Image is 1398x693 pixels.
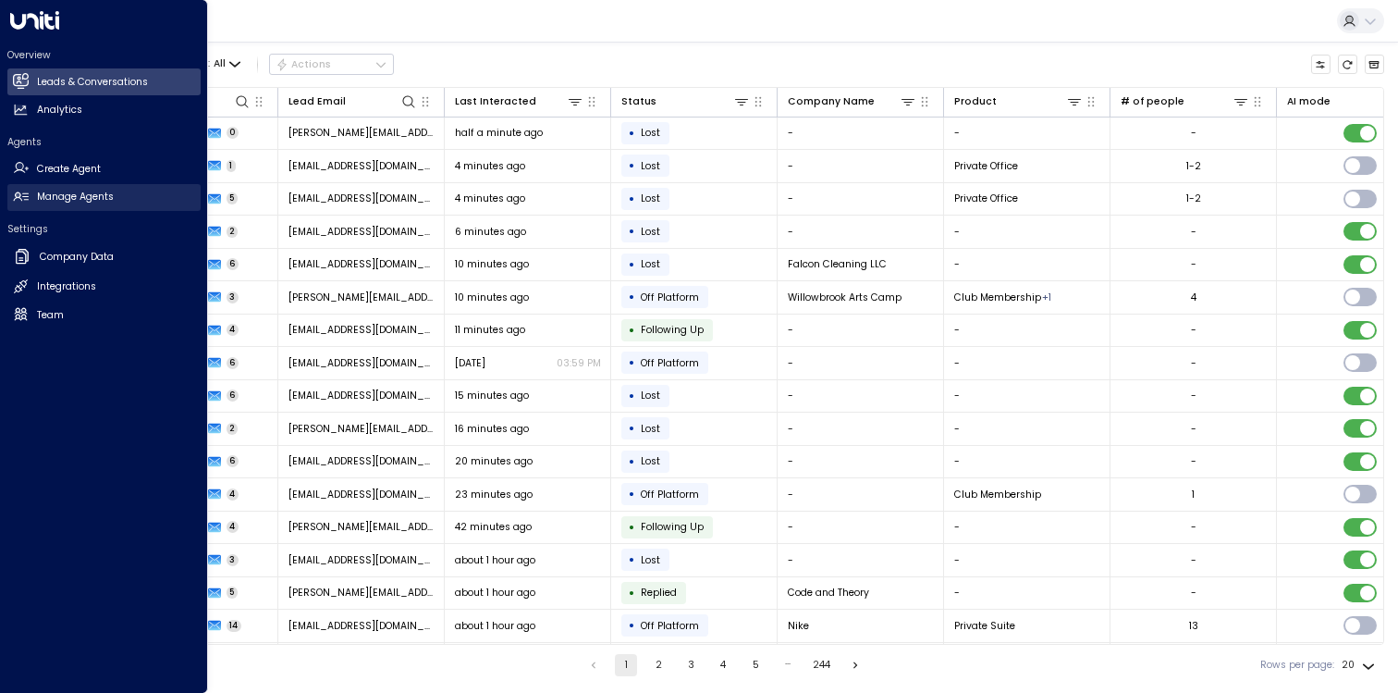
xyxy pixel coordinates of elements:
div: • [629,613,635,637]
span: 14 [227,620,242,632]
div: Lead Email [288,93,418,110]
div: - [1191,356,1196,370]
td: - [778,150,944,182]
span: Lost [641,126,660,140]
a: Leads & Conversations [7,68,201,95]
div: • [629,187,635,211]
td: - [778,183,944,216]
h2: Analytics [37,103,82,118]
span: about 1 hour ago [455,586,535,600]
span: about 1 hour ago [455,553,535,567]
span: 6 [227,357,239,369]
span: Off Platform [641,488,699,501]
td: - [944,512,1110,544]
button: Go to page 5 [744,654,766,676]
button: Go to page 2 [647,654,669,676]
div: • [629,482,635,506]
span: hello@ryannkristenaevents.com [288,323,435,337]
span: 6 minutes ago [455,225,526,239]
span: Lost [641,257,660,271]
span: 6 [227,258,239,270]
span: 23 minutes ago [455,488,533,501]
span: 4 [227,521,239,533]
td: - [778,478,944,511]
span: 1 [227,160,237,172]
div: 13 [1189,619,1198,633]
div: - [1191,225,1196,239]
span: 20 minutes ago [455,454,533,468]
button: Customize [1311,55,1331,75]
span: 3 [227,554,239,566]
td: - [778,512,944,544]
td: - [778,347,944,379]
td: - [778,413,944,445]
div: Product [954,93,997,110]
span: simonmadesi@aol.com [288,454,435,468]
span: shanna@willowbrookartscamp.org [288,291,435,304]
div: - [1191,257,1196,271]
span: jordenkreps@gmail.com [288,553,435,567]
td: - [778,380,944,413]
span: vanessa.rita.rojas@gmail.com [288,422,435,436]
span: 11 minutes ago [455,323,525,337]
span: Lost [641,192,660,205]
button: Archived Leads [1365,55,1385,75]
span: Off Platform [641,291,699,304]
div: - [1191,389,1196,402]
span: 42 minutes ago [455,520,532,534]
div: • [629,318,635,342]
td: - [778,315,944,347]
h2: Settings [7,222,201,236]
span: 15 minutes ago [455,389,529,402]
a: Integrations [7,274,201,301]
span: 2 [227,226,239,238]
h2: Create Agent [37,162,101,177]
div: Actions [276,58,332,71]
button: Go to page 244 [809,654,834,676]
span: annalisetarhan@gmail.com [288,488,435,501]
div: - [1191,126,1196,140]
span: Off Platform [641,619,699,633]
div: 1-2 [1186,159,1201,173]
div: • [629,416,635,440]
div: - [1191,323,1196,337]
span: hello@ryannkristenaevents.com [288,356,435,370]
span: 0 [227,127,239,139]
h2: Overview [7,48,201,62]
span: Private Suite [954,619,1015,633]
div: Product [954,93,1084,110]
span: emma.straavaldson2@nike.com [288,619,435,633]
div: # of people [1121,93,1250,110]
span: management@falconcleaningllc.com [288,257,435,271]
div: Status [621,93,751,110]
td: - [944,216,1110,248]
span: Club Membership [954,488,1041,501]
span: about 1 hour ago [455,619,535,633]
h2: Company Data [40,250,114,265]
span: jessica.ferrell@codeandtheory.com [288,586,435,600]
span: Lost [641,389,660,402]
span: villenagv@gmail.com [288,192,435,205]
span: Private Office [954,192,1018,205]
td: - [944,347,1110,379]
div: … [777,654,799,676]
td: - [944,577,1110,610]
td: - [944,446,1110,478]
div: Resident Desk [1042,291,1051,304]
a: Manage Agents [7,184,201,211]
span: Lost [641,225,660,239]
div: - [1191,422,1196,436]
span: All [214,58,226,69]
div: 1 [1192,488,1195,501]
div: • [629,121,635,145]
button: page 1 [615,654,637,676]
div: 4 [1191,291,1196,304]
td: - [778,216,944,248]
div: Button group with a nested menu [269,54,394,76]
span: marissa.marklewitz@wealthsg.com [288,126,435,140]
td: - [944,380,1110,413]
h2: Integrations [37,279,96,294]
span: Off Platform [641,356,699,370]
span: daktay3824@outlook.com [288,389,435,402]
div: Status [621,93,656,110]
